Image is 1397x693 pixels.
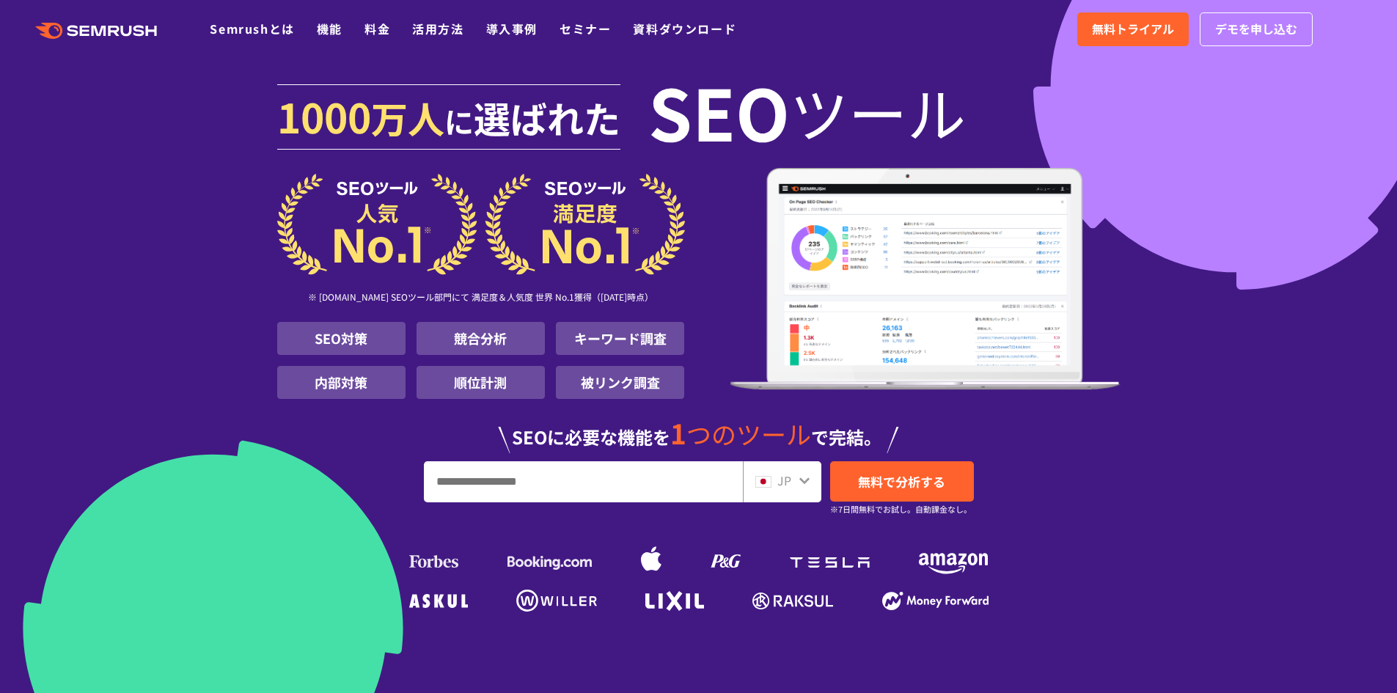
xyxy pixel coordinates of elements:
[425,462,742,502] input: URL、キーワードを入力してください
[1092,20,1174,39] span: 無料トライアル
[858,472,945,491] span: 無料で分析する
[1215,20,1297,39] span: デモを申し込む
[364,20,390,37] a: 料金
[686,416,811,452] span: つのツール
[474,91,620,144] span: 選ばれた
[633,20,736,37] a: 資料ダウンロード
[670,413,686,452] span: 1
[277,87,371,145] span: 1000
[317,20,342,37] a: 機能
[371,91,444,144] span: 万人
[486,20,538,37] a: 導入事例
[210,20,294,37] a: Semrushとは
[777,472,791,489] span: JP
[1077,12,1189,46] a: 無料トライアル
[830,461,974,502] a: 無料で分析する
[277,405,1121,453] div: SEOに必要な機能を
[811,424,881,450] span: で完結。
[277,366,406,399] li: 内部対策
[277,322,406,355] li: SEO対策
[556,366,684,399] li: 被リンク調査
[560,20,611,37] a: セミナー
[417,322,545,355] li: 競合分析
[830,502,972,516] small: ※7日間無料でお試し。自動課金なし。
[556,322,684,355] li: キーワード調査
[648,82,790,141] span: SEO
[277,275,685,322] div: ※ [DOMAIN_NAME] SEOツール部門にて 満足度＆人気度 世界 No.1獲得（[DATE]時点）
[417,366,545,399] li: 順位計測
[790,82,966,141] span: ツール
[1200,12,1313,46] a: デモを申し込む
[444,100,474,142] span: に
[412,20,463,37] a: 活用方法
